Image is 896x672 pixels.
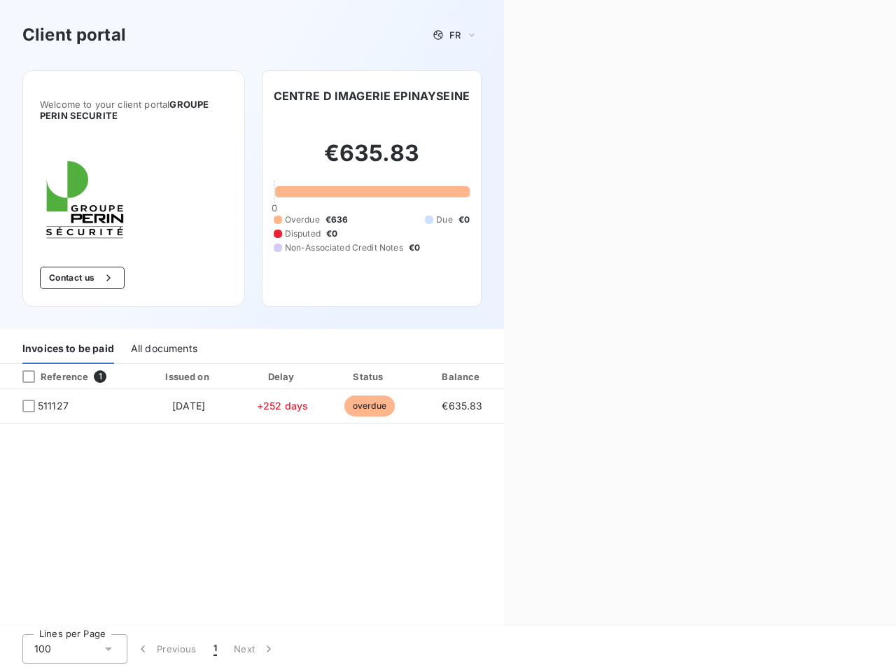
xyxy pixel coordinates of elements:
[94,370,106,383] span: 1
[22,335,114,364] div: Invoices to be paid
[285,241,403,254] span: Non-Associated Credit Notes
[131,335,197,364] div: All documents
[272,202,277,213] span: 0
[34,642,51,656] span: 100
[274,87,470,104] h6: CENTRE D IMAGERIE EPINAYSEINE
[285,227,321,240] span: Disputed
[325,213,349,226] span: €636
[140,370,237,384] div: Issued on
[326,227,337,240] span: €0
[38,399,69,413] span: 511127
[22,22,126,48] h3: Client portal
[213,642,217,656] span: 1
[172,400,205,412] span: [DATE]
[127,634,205,664] button: Previous
[344,395,395,416] span: overdue
[40,155,129,244] img: Company logo
[205,634,225,664] button: 1
[257,400,308,412] span: +252 days
[40,99,209,121] span: GROUPE PERIN SECURITE
[458,213,470,226] span: €0
[40,267,125,289] button: Contact us
[11,370,88,383] div: Reference
[416,370,507,384] div: Balance
[243,370,323,384] div: Delay
[40,99,227,121] span: Welcome to your client portal
[225,634,284,664] button: Next
[328,370,411,384] div: Status
[442,400,482,412] span: €635.83
[449,29,461,41] span: FR
[436,213,452,226] span: Due
[285,213,320,226] span: Overdue
[274,139,470,181] h2: €635.83
[409,241,420,254] span: €0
